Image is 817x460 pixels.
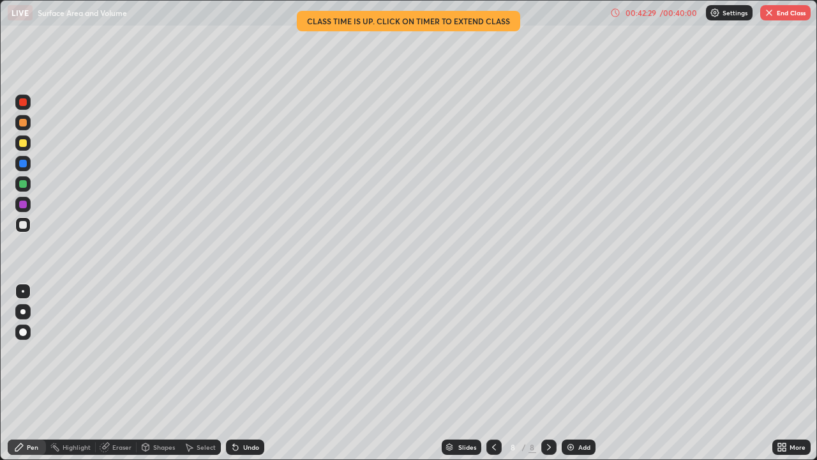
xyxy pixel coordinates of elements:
[566,442,576,452] img: add-slide-button
[528,441,536,453] div: 8
[458,444,476,450] div: Slides
[38,8,127,18] p: Surface Area and Volume
[578,444,590,450] div: Add
[63,444,91,450] div: Highlight
[507,443,520,451] div: 8
[112,444,131,450] div: Eraser
[710,8,720,18] img: class-settings-icons
[723,10,747,16] p: Settings
[790,444,806,450] div: More
[153,444,175,450] div: Shapes
[197,444,216,450] div: Select
[764,8,774,18] img: end-class-cross
[623,9,659,17] div: 00:42:29
[11,8,29,18] p: LIVE
[27,444,38,450] div: Pen
[243,444,259,450] div: Undo
[522,443,526,451] div: /
[659,9,698,17] div: / 00:40:00
[760,5,811,20] button: End Class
